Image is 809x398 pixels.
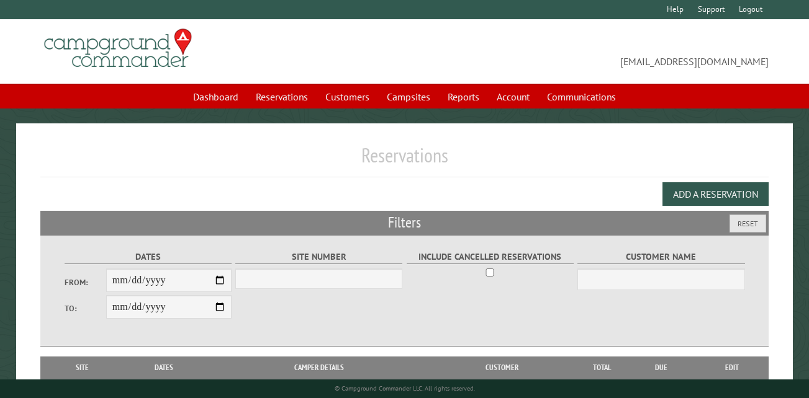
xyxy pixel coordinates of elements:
[577,356,627,379] th: Total
[65,250,232,264] label: Dates
[235,250,402,264] label: Site Number
[695,356,769,379] th: Edit
[65,303,106,314] label: To:
[65,276,106,288] label: From:
[407,250,574,264] label: Include Cancelled Reservations
[318,85,377,108] a: Customers
[117,356,210,379] th: Dates
[40,143,769,177] h1: Reservations
[47,356,117,379] th: Site
[440,85,487,108] a: Reports
[577,250,744,264] label: Customer Name
[335,384,475,392] small: © Campground Commander LLC. All rights reserved.
[540,85,623,108] a: Communications
[248,85,315,108] a: Reservations
[40,211,769,234] h2: Filters
[40,24,196,73] img: Campground Commander
[405,34,769,69] span: [EMAIL_ADDRESS][DOMAIN_NAME]
[627,356,695,379] th: Due
[730,214,766,232] button: Reset
[210,356,427,379] th: Camper Details
[186,85,246,108] a: Dashboard
[379,85,438,108] a: Campsites
[489,85,537,108] a: Account
[427,356,577,379] th: Customer
[662,182,769,206] button: Add a Reservation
